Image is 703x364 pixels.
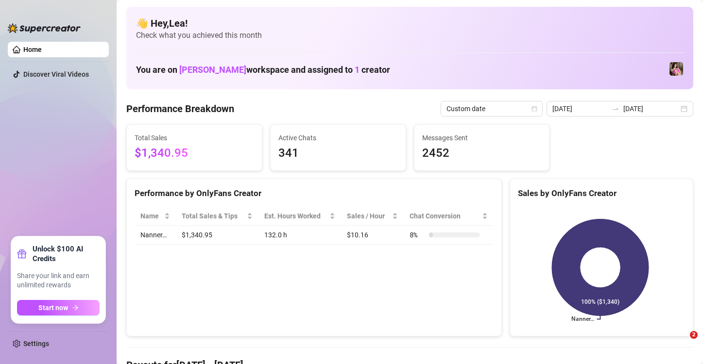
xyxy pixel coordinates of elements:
span: Total Sales & Tips [182,211,244,221]
span: Name [140,211,162,221]
a: Settings [23,340,49,347]
td: $10.16 [341,226,404,245]
span: gift [17,249,27,259]
text: Nanner… [571,316,594,323]
th: Chat Conversion [404,207,494,226]
iframe: Intercom live chat [670,331,693,354]
td: Nanner… [135,226,176,245]
a: Discover Viral Videos [23,70,89,78]
input: Start date [552,103,608,114]
span: calendar [532,106,537,112]
span: Share your link and earn unlimited rewards [17,271,100,290]
h1: You are on workspace and assigned to creator [136,65,390,75]
span: Sales / Hour [347,211,390,221]
span: to [612,105,619,113]
span: Check what you achieved this month [136,30,684,41]
input: End date [623,103,679,114]
span: $1,340.95 [135,144,254,163]
th: Sales / Hour [341,207,404,226]
span: 8 % [410,230,425,240]
h4: 👋 Hey, Lea ! [136,17,684,30]
span: 341 [278,144,398,163]
span: Start now [38,304,68,312]
th: Total Sales & Tips [176,207,258,226]
div: Performance by OnlyFans Creator [135,187,494,200]
span: Messages Sent [422,132,542,143]
span: Total Sales [135,132,254,143]
span: Custom date [446,101,537,116]
th: Name [135,207,176,226]
span: swap-right [612,105,619,113]
span: [PERSON_NAME] [179,65,246,75]
strong: Unlock $100 AI Credits [33,244,100,264]
td: $1,340.95 [176,226,258,245]
img: logo-BBDzfeDw.svg [8,23,81,33]
span: Active Chats [278,132,398,143]
img: Nanner [669,62,683,76]
div: Sales by OnlyFans Creator [518,187,685,200]
button: Start nowarrow-right [17,300,100,315]
div: Est. Hours Worked [264,211,327,221]
h4: Performance Breakdown [126,102,234,116]
span: 1 [355,65,360,75]
a: Home [23,46,42,53]
span: arrow-right [72,304,79,311]
td: 132.0 h [258,226,341,245]
span: Chat Conversion [410,211,480,221]
span: 2 [690,331,698,339]
span: 2452 [422,144,542,163]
